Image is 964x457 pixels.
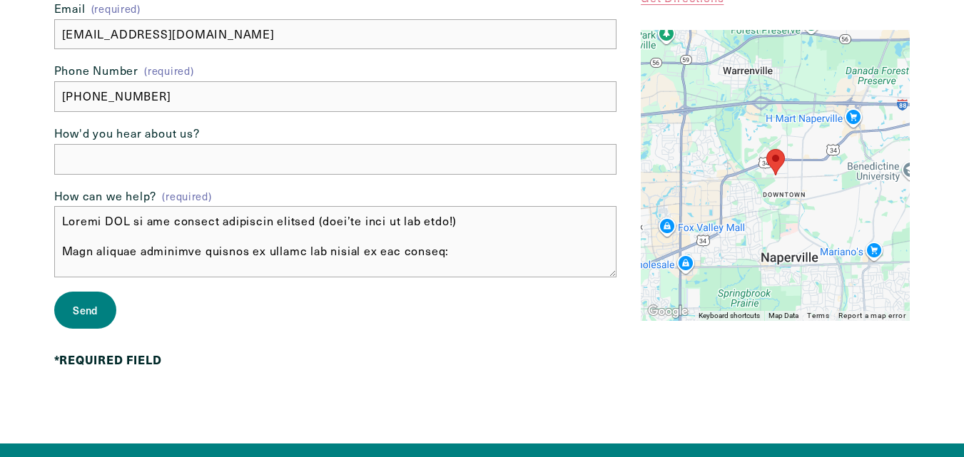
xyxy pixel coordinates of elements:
[54,1,86,16] span: Email
[54,292,117,329] button: SendSend
[73,303,97,317] span: Send
[699,311,760,321] button: Keyboard shortcuts
[644,302,691,321] img: Google
[644,302,691,321] a: Open this area in Google Maps (opens a new window)
[766,149,785,175] div: Ivy Lane Counseling 618 West 5th Ave Suite B Naperville, IL 60563
[838,312,905,319] a: Report a map error
[91,2,141,16] span: (required)
[807,312,830,319] a: Terms
[54,63,139,78] span: Phone Number
[162,190,211,203] span: (required)
[54,189,157,204] span: How can we help?
[144,66,193,76] span: (required)
[768,311,798,321] button: Map Data
[54,126,200,141] span: How'd you hear about us?
[54,351,162,368] strong: *REQUIRED FIELD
